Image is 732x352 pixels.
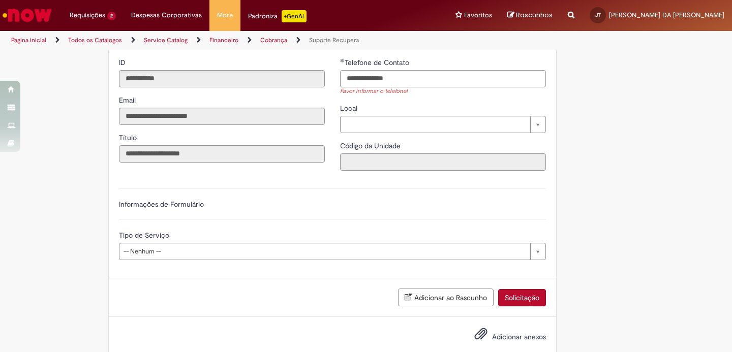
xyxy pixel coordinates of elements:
a: Financeiro [209,36,238,44]
span: Local [340,104,359,113]
div: Padroniza [248,10,307,22]
input: Código da Unidade [340,153,546,171]
span: 2 [107,12,116,20]
span: Rascunhos [516,10,553,20]
a: Service Catalog [144,36,188,44]
ul: Trilhas de página [8,31,480,50]
span: Tipo de Serviço [119,231,171,240]
img: ServiceNow [1,5,53,25]
span: More [217,10,233,20]
input: ID [119,70,325,87]
label: Somente leitura - Código da Unidade [340,141,403,151]
span: Somente leitura - Título [119,133,139,142]
a: Limpar campo Local [340,116,546,133]
span: Requisições [70,10,105,20]
button: Adicionar ao Rascunho [398,289,494,306]
span: -- Nenhum -- [124,243,525,260]
label: Somente leitura - ID [119,57,128,68]
input: Título [119,145,325,163]
span: [PERSON_NAME] DA [PERSON_NAME] [609,11,724,19]
span: Telefone de Contato [345,58,411,67]
span: Obrigatório Preenchido [340,58,345,62]
span: JT [595,12,601,18]
span: Somente leitura - Código da Unidade [340,141,403,150]
p: +GenAi [282,10,307,22]
a: Página inicial [11,36,46,44]
label: Somente leitura - Título [119,133,139,143]
a: Todos os Catálogos [68,36,122,44]
span: Adicionar anexos [492,333,546,342]
input: Email [119,108,325,125]
span: Despesas Corporativas [131,10,202,20]
button: Adicionar anexos [472,325,490,348]
label: Informações de Formulário [119,200,204,209]
span: Somente leitura - Email [119,95,138,105]
a: Cobrança [260,36,287,44]
input: Telefone de Contato [340,70,546,87]
label: Somente leitura - Email [119,95,138,105]
span: Favoritos [464,10,492,20]
span: Somente leitura - ID [119,58,128,67]
a: Rascunhos [507,11,553,20]
div: Favor informar o telefone! [340,87,546,96]
button: Solicitação [498,289,546,306]
a: Suporte Recupera [309,36,359,44]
